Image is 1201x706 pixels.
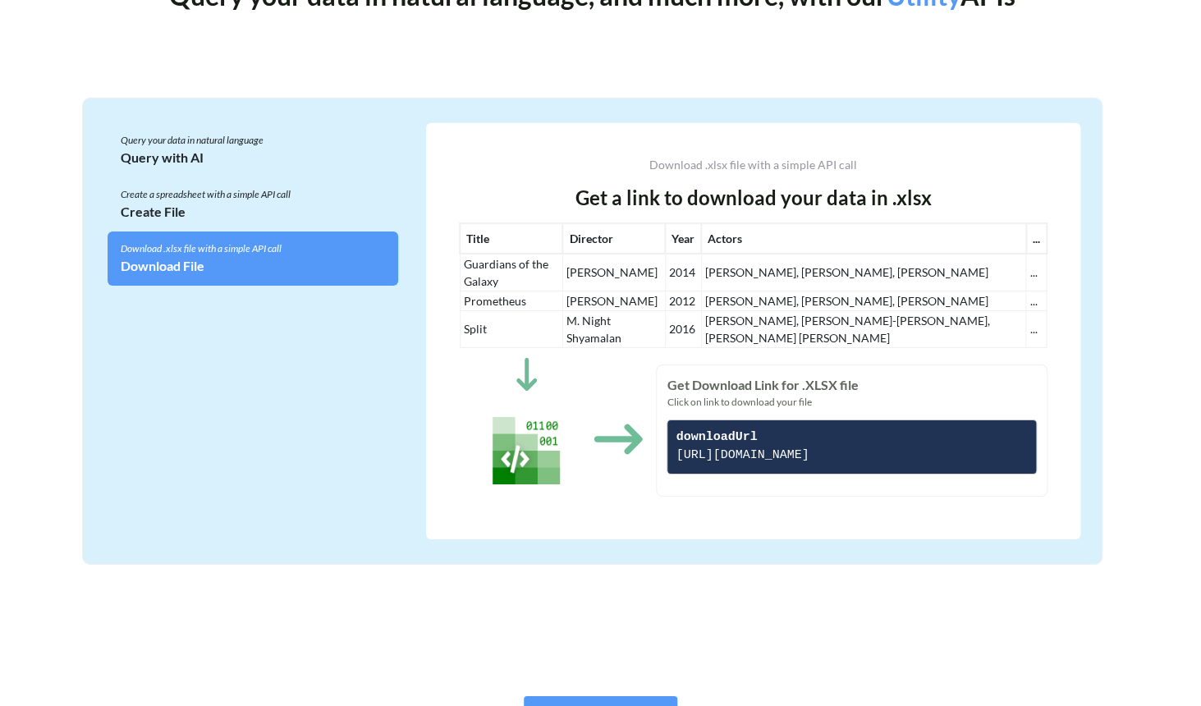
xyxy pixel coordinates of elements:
div: Create File [121,202,385,222]
div: Query your data in natural language [121,133,385,148]
th: Year [665,223,701,254]
th: Title [460,223,562,254]
div: Get a link to download your data in .xlsx [459,183,1047,213]
td: Prometheus [460,291,562,310]
div: Download .xlsx file with a simple API call [459,156,1047,173]
div: Create a spreadsheet with a simple API call [121,187,385,202]
div: Get Download Link for .XLSX file [667,375,1037,395]
th: Director [562,223,665,254]
td: M. Night Shyamalan [562,310,665,347]
td: Split [460,310,562,347]
td: ... [1026,310,1047,347]
div: Download File [121,256,385,276]
img: product-logo-small [493,417,560,484]
div: Query with AI [121,148,385,167]
th: ... [1026,223,1047,254]
div: downloadUrl [676,429,1028,447]
div: [URL][DOMAIN_NAME] [676,447,1028,465]
td: 2014 [665,254,701,291]
img: Right arrow [594,424,643,455]
td: ... [1026,254,1047,291]
td: [PERSON_NAME], [PERSON_NAME], [PERSON_NAME] [701,291,1026,310]
th: Actors [701,223,1026,254]
img: Down arrow [516,358,537,391]
div: Click on link to download your file [667,395,1037,410]
td: 2016 [665,310,701,347]
td: Guardians of the Galaxy [460,254,562,291]
div: Download .xlsx file with a simple API call [121,241,385,256]
td: [PERSON_NAME], [PERSON_NAME], [PERSON_NAME] [701,254,1026,291]
td: [PERSON_NAME], [PERSON_NAME]-[PERSON_NAME], [PERSON_NAME] [PERSON_NAME] [701,310,1026,347]
td: 2012 [665,291,701,310]
span: right-arrow [594,456,625,488]
td: [PERSON_NAME] [562,254,665,291]
td: [PERSON_NAME] [562,291,665,310]
td: ... [1026,291,1047,310]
